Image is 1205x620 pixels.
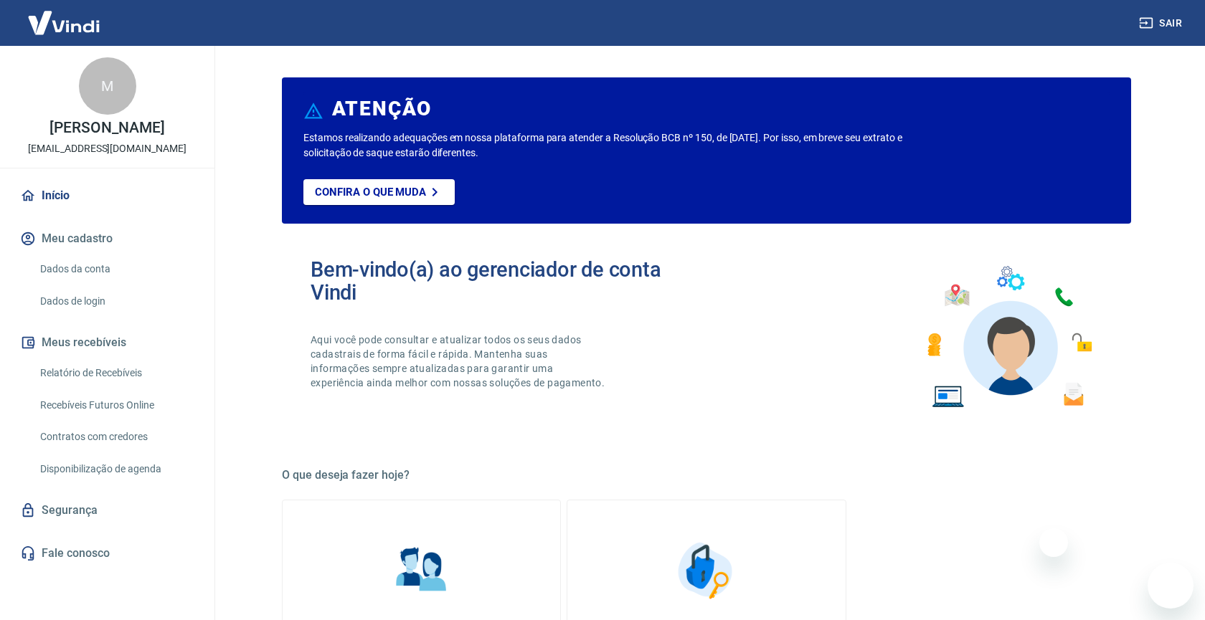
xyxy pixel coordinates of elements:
[671,535,742,606] img: Segurança
[1136,10,1188,37] button: Sair
[1148,563,1194,609] iframe: Botão para abrir a janela de mensagens
[311,258,707,304] h2: Bem-vindo(a) ao gerenciador de conta Vindi
[34,287,197,316] a: Dados de login
[315,186,426,199] p: Confira o que muda
[1039,528,1068,557] iframe: Fechar mensagem
[332,102,432,116] h6: ATENÇÃO
[303,130,948,161] p: Estamos realizando adequações em nossa plataforma para atender a Resolução BCB nº 150, de [DATE]....
[311,333,608,390] p: Aqui você pode consultar e atualizar todos os seus dados cadastrais de forma fácil e rápida. Mant...
[34,254,197,284] a: Dados da conta
[34,391,197,420] a: Recebíveis Futuros Online
[28,141,186,156] p: [EMAIL_ADDRESS][DOMAIN_NAME]
[17,180,197,211] a: Início
[303,179,455,205] a: Confira o que muda
[17,538,197,569] a: Fale conosco
[282,468,1131,482] h5: O que deseja fazer hoje?
[386,535,458,606] img: Informações pessoais
[17,223,197,254] button: Meu cadastro
[17,1,110,44] img: Vindi
[17,327,197,358] button: Meus recebíveis
[34,422,197,452] a: Contratos com credores
[17,495,197,526] a: Segurança
[915,258,1102,416] img: Imagem de um avatar masculino com diversos icones exemplificando as funcionalidades do gerenciado...
[49,120,164,135] p: [PERSON_NAME]
[79,57,136,115] div: M
[34,454,197,484] a: Disponibilização de agenda
[34,358,197,388] a: Relatório de Recebíveis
